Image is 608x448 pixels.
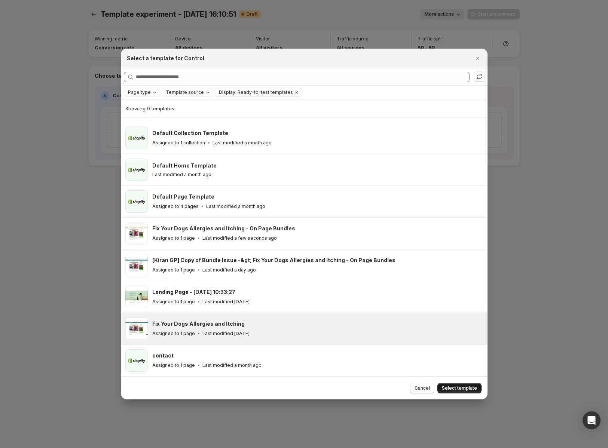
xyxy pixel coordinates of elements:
h3: Fix Your Dogs Allergies and Itching [152,320,245,328]
p: Last modified [DATE] [202,299,250,305]
button: Select template [437,383,482,393]
button: Clear [293,88,300,96]
h3: Fix Your Dogs Allergies and Itching - On Page Bundles [152,225,295,232]
button: Page type [124,88,160,96]
p: Assigned to 1 page [152,362,195,368]
p: Last modified a month ago [213,140,272,146]
button: Template source [162,88,213,96]
p: Assigned to 1 page [152,331,195,337]
p: Assigned to 4 pages [152,203,199,209]
h3: contact [152,352,174,359]
p: Last modified a few seconds ago [202,235,277,241]
span: Showing 9 templates [125,105,174,111]
p: Last modified [DATE] [202,331,250,337]
h3: Default Page Template [152,193,214,200]
h3: Landing Page - [DATE] 10:33:27 [152,288,235,296]
p: Last modified a month ago [152,172,211,178]
span: Select template [442,385,477,391]
div: Open Intercom Messenger [583,411,601,429]
button: Cancel [410,383,434,393]
img: contact [125,349,148,372]
h2: Select a template for Control [127,55,204,62]
button: Close [473,53,483,64]
img: Default Home Template [125,159,148,181]
h3: [Kiran GP] Copy of Bundle Issue -&gt; Fix Your Dogs Allergies and Itching - On Page Bundles [152,257,395,264]
p: Last modified a day ago [202,267,256,273]
span: Display: Ready-to-test templates [219,89,293,95]
p: Assigned to 1 page [152,267,195,273]
p: Assigned to 1 page [152,235,195,241]
img: Default Page Template [125,190,148,213]
span: Cancel [415,385,430,391]
h3: Default Collection Template [152,129,228,137]
p: Assigned to 1 page [152,299,195,305]
span: Template source [166,89,204,95]
p: Last modified a month ago [202,362,262,368]
button: Display: Ready-to-test templates [215,88,293,96]
img: Default Collection Template [125,127,148,149]
span: Page type [128,89,151,95]
h3: Default Home Template [152,162,217,169]
p: Last modified a month ago [206,203,265,209]
p: Assigned to 1 collection [152,140,205,146]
